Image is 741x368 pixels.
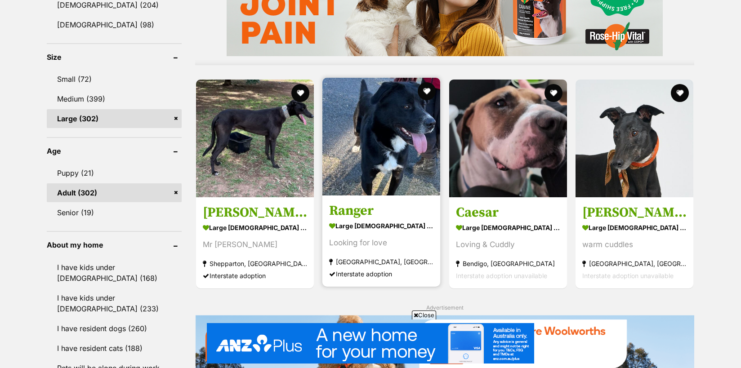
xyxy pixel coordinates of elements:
strong: large [DEMOGRAPHIC_DATA] Dog [203,221,307,234]
img: Ranger - Maremma Sheepdog [322,78,440,195]
span: Advertisement [426,304,464,311]
a: Senior (19) [47,203,182,222]
a: Caesar large [DEMOGRAPHIC_DATA] Dog Loving & Cuddly Bendigo, [GEOGRAPHIC_DATA] Interstate adoptio... [449,197,567,288]
strong: large [DEMOGRAPHIC_DATA] Dog [456,221,560,234]
h3: Ranger [329,202,433,219]
button: favourite [418,82,436,100]
h3: [PERSON_NAME] [203,204,307,221]
header: About my home [47,241,182,249]
strong: large [DEMOGRAPHIC_DATA] Dog [329,219,433,232]
a: I have kids under [DEMOGRAPHIC_DATA] (233) [47,288,182,318]
img: Ronnie - Greyhound Dog [196,80,314,197]
a: Medium (399) [47,89,182,108]
span: Close [412,310,436,319]
div: Interstate adoption [203,269,307,281]
strong: [GEOGRAPHIC_DATA], [GEOGRAPHIC_DATA] [329,255,433,267]
div: Looking for love [329,236,433,248]
iframe: Advertisement [207,323,534,364]
h3: Caesar [456,204,560,221]
span: Interstate adoption unavailable [582,271,674,279]
header: Size [47,53,182,61]
h3: [PERSON_NAME] [582,204,687,221]
div: Interstate adoption [329,267,433,279]
header: Age [47,147,182,155]
img: Caesar - Mastiff x Bull Arab Dog [449,80,567,197]
a: I have resident cats (188) [47,339,182,358]
button: favourite [671,84,689,102]
strong: [GEOGRAPHIC_DATA], [GEOGRAPHIC_DATA] [582,257,687,269]
strong: Bendigo, [GEOGRAPHIC_DATA] [456,257,560,269]
a: Large (302) [47,109,182,128]
a: I have resident dogs (260) [47,319,182,338]
button: favourite [545,84,562,102]
strong: Shepparton, [GEOGRAPHIC_DATA] [203,257,307,269]
a: Puppy (21) [47,164,182,182]
a: [PERSON_NAME] large [DEMOGRAPHIC_DATA] Dog warm cuddles [GEOGRAPHIC_DATA], [GEOGRAPHIC_DATA] Inte... [576,197,693,288]
div: warm cuddles [582,238,687,250]
a: Small (72) [47,70,182,89]
span: Interstate adoption unavailable [456,271,547,279]
div: Loving & Cuddly [456,238,560,250]
img: Alvin - Greyhound Dog [576,80,693,197]
a: [PERSON_NAME] large [DEMOGRAPHIC_DATA] Dog Mr [PERSON_NAME] Shepparton, [GEOGRAPHIC_DATA] Interst... [196,197,314,288]
a: Adult (302) [47,183,182,202]
div: Mr [PERSON_NAME] [203,238,307,250]
a: [DEMOGRAPHIC_DATA] (98) [47,15,182,34]
strong: large [DEMOGRAPHIC_DATA] Dog [582,221,687,234]
a: Ranger large [DEMOGRAPHIC_DATA] Dog Looking for love [GEOGRAPHIC_DATA], [GEOGRAPHIC_DATA] Interst... [322,195,440,286]
a: I have kids under [DEMOGRAPHIC_DATA] (168) [47,258,182,288]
